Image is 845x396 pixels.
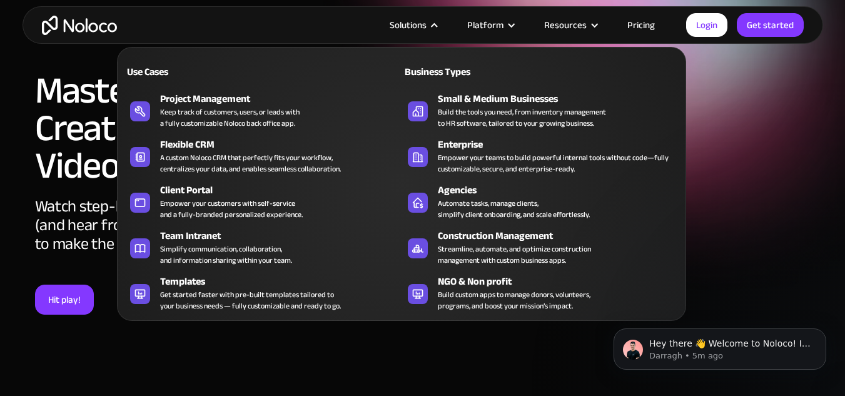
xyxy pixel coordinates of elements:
div: Client Portal [160,183,407,198]
div: Construction Management [438,228,685,243]
div: Resources [544,17,587,33]
a: Construction ManagementStreamline, automate, and optimize constructionmanagement with custom busi... [402,226,679,268]
div: Streamline, automate, and optimize construction management with custom business apps. [438,243,591,266]
div: Empower your teams to build powerful internal tools without code—fully customizable, secure, and ... [438,152,673,175]
a: Pricing [612,17,670,33]
a: Team IntranetSimplify communication, collaboration,and information sharing within your team. [124,226,402,268]
div: Build the tools you need, from inventory management to HR software, tailored to your growing busi... [438,106,606,129]
h1: Master Data-to-App Creation with our Video Tutorials [35,72,351,185]
a: TemplatesGet started faster with pre-built templates tailored toyour business needs — fully custo... [124,272,402,314]
div: Agencies [438,183,685,198]
div: Enterprise [438,137,685,152]
a: Business Types [402,57,679,86]
a: Get started [737,13,804,37]
div: Resources [529,17,612,33]
div: Team Intranet [160,228,407,243]
div: Templates [160,274,407,289]
div: Get started faster with pre-built templates tailored to your business needs — fully customizable ... [160,289,341,312]
div: Empower your customers with self-service and a fully-branded personalized experience. [160,198,303,220]
div: Watch step-by-step guides (and hear from our customers!) to make the most of your Noloco experience. [35,197,351,285]
a: AgenciesAutomate tasks, manage clients,simplify client onboarding, and scale effortlessly. [402,180,679,223]
div: Use Cases [124,64,258,79]
div: Project Management [160,91,407,106]
a: Small & Medium BusinessesBuild the tools you need, from inventory managementto HR software, tailo... [402,89,679,131]
div: Platform [467,17,503,33]
nav: Solutions [117,29,686,321]
div: Solutions [390,17,427,33]
div: Flexible CRM [160,137,407,152]
a: EnterpriseEmpower your teams to build powerful internal tools without code—fully customizable, se... [402,135,679,177]
div: Solutions [374,17,452,33]
div: Simplify communication, collaboration, and information sharing within your team. [160,243,292,266]
div: NGO & Non profit [438,274,685,289]
a: home [42,16,117,35]
div: Automate tasks, manage clients, simplify client onboarding, and scale effortlessly. [438,198,590,220]
a: Hit play! [35,285,94,315]
div: A custom Noloco CRM that perfectly fits your workflow, centralizes your data, and enables seamles... [160,152,341,175]
a: Use Cases [124,57,402,86]
div: Platform [452,17,529,33]
a: Project ManagementKeep track of customers, users, or leads witha fully customizable Noloco back o... [124,89,402,131]
a: Login [686,13,727,37]
a: Client PortalEmpower your customers with self-serviceand a fully-branded personalized experience. [124,180,402,223]
a: NGO & Non profitBuild custom apps to manage donors, volunteers,programs, and boost your mission’s... [402,272,679,314]
div: Business Types [402,64,535,79]
div: Build custom apps to manage donors, volunteers, programs, and boost your mission’s impact. [438,289,590,312]
iframe: Intercom notifications message [595,302,845,390]
div: Small & Medium Businesses [438,91,685,106]
div: Keep track of customers, users, or leads with a fully customizable Noloco back office app. [160,106,300,129]
a: Flexible CRMA custom Noloco CRM that perfectly fits your workflow,centralizes your data, and enab... [124,135,402,177]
